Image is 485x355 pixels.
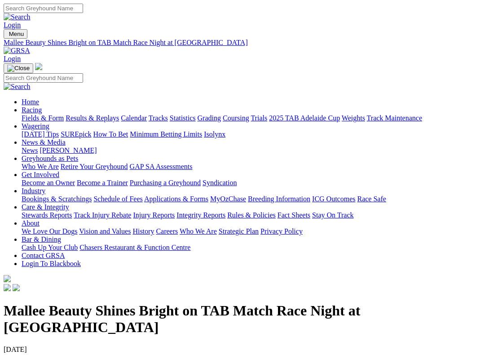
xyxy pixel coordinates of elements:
div: Racing [22,114,481,122]
a: Become a Trainer [77,179,128,186]
a: Home [22,98,39,106]
a: How To Bet [93,130,128,138]
input: Search [4,4,83,13]
a: ICG Outcomes [312,195,355,203]
a: Who We Are [22,163,59,170]
a: Fields & Form [22,114,64,122]
a: About [22,219,40,227]
a: Rules & Policies [227,211,276,219]
a: Trials [251,114,267,122]
div: Greyhounds as Pets [22,163,481,171]
a: Bar & Dining [22,235,61,243]
div: News & Media [22,146,481,155]
a: Login [4,55,21,62]
img: Search [4,13,31,21]
a: Become an Owner [22,179,75,186]
a: Wagering [22,122,49,130]
a: Coursing [223,114,249,122]
a: [PERSON_NAME] [40,146,97,154]
img: Search [4,83,31,91]
a: Login [4,21,21,29]
a: History [132,227,154,235]
a: Who We Are [180,227,217,235]
input: Search [4,73,83,83]
img: logo-grsa-white.png [4,275,11,282]
div: Industry [22,195,481,203]
div: Get Involved [22,179,481,187]
a: Results & Replays [66,114,119,122]
a: Grading [198,114,221,122]
a: SUREpick [61,130,91,138]
button: Toggle navigation [4,29,27,39]
a: News & Media [22,138,66,146]
a: Retire Your Greyhound [61,163,128,170]
img: twitter.svg [13,284,20,291]
h1: Mallee Beauty Shines Bright on TAB Match Race Night at [GEOGRAPHIC_DATA] [4,302,481,336]
a: Schedule of Fees [93,195,142,203]
img: Close [7,65,30,72]
a: Careers [156,227,178,235]
a: Stewards Reports [22,211,72,219]
a: Chasers Restaurant & Function Centre [79,244,190,251]
a: Stay On Track [312,211,353,219]
a: Applications & Forms [144,195,208,203]
a: Injury Reports [133,211,175,219]
a: Privacy Policy [260,227,303,235]
a: MyOzChase [210,195,246,203]
a: Industry [22,187,45,195]
a: Fact Sheets [278,211,310,219]
div: About [22,227,481,235]
a: Vision and Values [79,227,131,235]
a: Statistics [170,114,196,122]
a: Minimum Betting Limits [130,130,202,138]
a: Integrity Reports [176,211,225,219]
a: Weights [342,114,365,122]
a: GAP SA Assessments [130,163,193,170]
a: Mallee Beauty Shines Bright on TAB Match Race Night at [GEOGRAPHIC_DATA] [4,39,481,47]
a: 2025 TAB Adelaide Cup [269,114,340,122]
a: Bookings & Scratchings [22,195,92,203]
span: Menu [9,31,24,37]
a: Breeding Information [248,195,310,203]
img: logo-grsa-white.png [35,63,42,70]
a: We Love Our Dogs [22,227,77,235]
div: Bar & Dining [22,244,481,252]
a: News [22,146,38,154]
a: Race Safe [357,195,386,203]
a: Login To Blackbook [22,260,81,267]
a: Calendar [121,114,147,122]
a: Tracks [149,114,168,122]
img: GRSA [4,47,30,55]
a: Greyhounds as Pets [22,155,78,162]
div: Care & Integrity [22,211,481,219]
a: [DATE] Tips [22,130,59,138]
a: Cash Up Your Club [22,244,78,251]
a: Track Maintenance [367,114,422,122]
a: Isolynx [204,130,225,138]
div: Wagering [22,130,481,138]
a: Get Involved [22,171,59,178]
img: facebook.svg [4,284,11,291]
a: Racing [22,106,42,114]
a: Purchasing a Greyhound [130,179,201,186]
a: Care & Integrity [22,203,69,211]
a: Track Injury Rebate [74,211,131,219]
a: Syndication [203,179,237,186]
a: Contact GRSA [22,252,65,259]
a: Strategic Plan [219,227,259,235]
button: Toggle navigation [4,63,33,73]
